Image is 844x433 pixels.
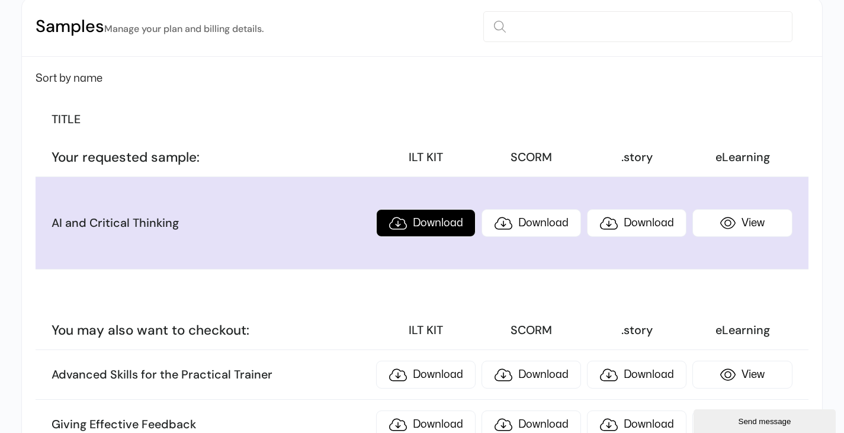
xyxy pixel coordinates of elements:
h3: SCORM [482,150,581,165]
small: Manage your plan and billing details. [104,23,264,35]
a: Download [376,209,476,237]
h3: TITLE [52,112,370,127]
h3: ILT KIT [376,323,476,338]
h3: ILT KIT [376,150,476,165]
iframe: chat widget [694,407,838,433]
h3: Giving Effective Feedback [52,417,370,432]
span: Sort by name [36,73,102,84]
a: Download [587,209,686,237]
a: Download [376,361,476,389]
a: Download [482,209,581,237]
a: Download [587,361,686,389]
h3: You may also want to checkout: [52,322,370,339]
h2: Samples [36,15,264,39]
a: Download [482,361,581,389]
a: View [692,209,792,237]
h3: SCORM [482,323,581,338]
a: View [692,361,792,389]
h3: eLearning [692,150,792,165]
h3: eLearning [692,323,792,338]
h3: AI and Critical Thinking [52,216,370,231]
h3: Your requested sample: [52,149,370,166]
h3: Advanced Skills for the Practical Trainer [52,367,370,383]
h3: .story [587,150,686,165]
h3: .story [587,323,686,338]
